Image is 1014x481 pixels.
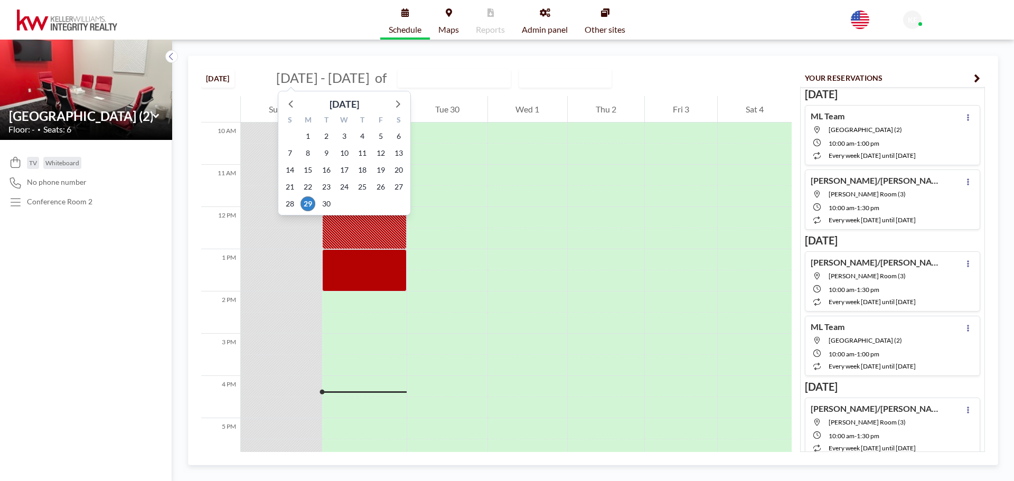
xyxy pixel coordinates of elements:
span: Thursday, September 18, 2025 [355,163,370,177]
span: Friday, September 12, 2025 [373,146,388,161]
span: Wednesday, September 10, 2025 [337,146,352,161]
span: Seats: 6 [43,124,71,135]
span: Tuesday, September 23, 2025 [319,180,334,194]
span: Tuesday, September 9, 2025 [319,146,334,161]
span: every week [DATE] until [DATE] [829,152,916,159]
input: Lexington Room (2) [9,108,153,124]
span: Wednesday, September 24, 2025 [337,180,352,194]
div: 5 PM [201,418,240,460]
span: Monday, September 1, 2025 [301,129,315,144]
span: Admin [926,21,945,29]
span: Thursday, September 25, 2025 [355,180,370,194]
span: Friday, September 26, 2025 [373,180,388,194]
span: Saturday, September 13, 2025 [391,146,406,161]
div: Search for option [520,69,611,87]
span: Other sites [585,25,625,34]
span: Admin panel [522,25,568,34]
span: Saturday, September 27, 2025 [391,180,406,194]
span: Monday, September 22, 2025 [301,180,315,194]
span: Snelling Room (3) [829,190,906,198]
span: 10:00 AM [829,286,855,294]
div: 3 PM [201,334,240,376]
img: organization-logo [17,10,117,31]
div: M [299,114,317,128]
span: KF [908,15,917,25]
div: Fri 3 [645,96,717,122]
span: Floor: - [8,124,35,135]
div: 11 AM [201,165,240,207]
span: 10:00 AM [829,350,855,358]
span: [DATE] - [DATE] [276,70,370,86]
div: 4 PM [201,376,240,418]
span: Saturday, September 6, 2025 [391,129,406,144]
span: Whiteboard [45,159,79,167]
button: YOUR RESERVATIONS [800,69,985,87]
div: Sat 4 [718,96,792,122]
div: Wed 1 [488,96,568,122]
div: S [390,114,408,128]
input: Lexington Room (2) [398,70,500,87]
h4: [PERSON_NAME]/[PERSON_NAME] [811,403,943,414]
span: Lexington Room (2) [829,126,902,134]
span: 1:00 PM [857,139,879,147]
span: - [855,139,857,147]
span: Snelling Room (3) [829,272,906,280]
div: [DATE] [330,97,359,111]
div: Tue 30 [407,96,487,122]
div: 1 PM [201,249,240,291]
span: Tuesday, September 2, 2025 [319,129,334,144]
div: 2 PM [201,291,240,334]
span: of [375,70,387,86]
span: 10:00 AM [829,139,855,147]
div: S [281,114,299,128]
span: Sunday, September 7, 2025 [283,146,297,161]
h3: [DATE] [805,88,980,101]
h3: [DATE] [805,380,980,393]
div: T [317,114,335,128]
span: - [855,204,857,212]
span: KWIR Front Desk [926,12,984,21]
span: Sunday, September 21, 2025 [283,180,297,194]
div: 10 AM [201,122,240,165]
span: Maps [438,25,459,34]
span: Monday, September 8, 2025 [301,146,315,161]
span: 1:30 PM [857,286,879,294]
span: No phone number [27,177,87,187]
span: Schedule [389,25,421,34]
input: Search for option [583,71,594,85]
span: Sunday, September 28, 2025 [283,196,297,211]
span: Sunday, September 14, 2025 [283,163,297,177]
div: 12 PM [201,207,240,249]
span: - [855,432,857,440]
span: every week [DATE] until [DATE] [829,298,916,306]
span: Monday, September 15, 2025 [301,163,315,177]
span: • [37,126,41,133]
span: - [855,286,857,294]
div: W [335,114,353,128]
span: Saturday, September 20, 2025 [391,163,406,177]
h4: [PERSON_NAME]/[PERSON_NAME] [811,175,943,186]
h4: [PERSON_NAME]/[PERSON_NAME] [811,257,943,268]
span: 10:00 AM [829,432,855,440]
span: 1:30 PM [857,432,879,440]
span: Friday, September 5, 2025 [373,129,388,144]
span: Tuesday, September 16, 2025 [319,163,334,177]
h4: ML Team [811,322,844,332]
span: WEEKLY VIEW [522,71,581,85]
span: Reports [476,25,505,34]
span: Thursday, September 4, 2025 [355,129,370,144]
span: 10:00 AM [829,204,855,212]
span: 1:30 PM [857,204,879,212]
span: every week [DATE] until [DATE] [829,362,916,370]
div: Thu 2 [568,96,644,122]
span: TV [29,159,37,167]
p: Conference Room 2 [27,197,92,206]
h3: [DATE] [805,234,980,247]
button: [DATE] [201,69,234,88]
span: 1:00 PM [857,350,879,358]
h4: ML Team [811,111,844,121]
span: Wednesday, September 17, 2025 [337,163,352,177]
span: Lexington Room (2) [829,336,902,344]
span: every week [DATE] until [DATE] [829,216,916,224]
span: Thursday, September 11, 2025 [355,146,370,161]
